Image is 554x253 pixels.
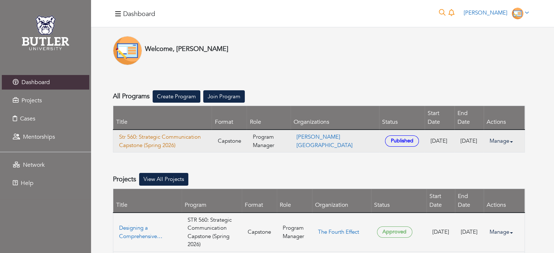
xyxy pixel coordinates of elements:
h4: Welcome, [PERSON_NAME] [145,45,228,53]
th: Format [242,189,277,213]
img: Educator-Icon-31d5a1e457ca3f5474c6b92ab10a5d5101c9f8fbafba7b88091835f1a8db102f.png [113,36,142,65]
span: Help [21,179,34,187]
th: Program [182,189,242,213]
th: Format [212,106,247,130]
a: View All Projects [139,173,188,186]
th: End Date [455,189,483,213]
a: Designing a Comprehensive Membership Marketing Strategy for The Fourth Effect [119,224,176,240]
a: Join Program [203,90,245,103]
th: Start Date [427,189,455,213]
a: The Fourth Effect [318,228,359,236]
span: Mentorships [23,133,55,141]
a: Network [2,158,89,172]
td: [DATE] [455,213,483,252]
a: [PERSON_NAME] [460,9,532,16]
a: [PERSON_NAME][GEOGRAPHIC_DATA] [296,133,353,149]
a: Help [2,176,89,190]
a: Mentorships [2,130,89,144]
td: STR 560: Strategic Communication Capstone (Spring 2026) [182,213,242,252]
th: End Date [455,106,484,130]
h4: Dashboard [123,10,155,18]
a: Projects [2,93,89,108]
th: Title [113,189,182,213]
th: Actions [484,106,525,130]
td: [DATE] [425,130,455,153]
th: Organization [312,189,371,213]
span: Network [23,161,45,169]
td: Capstone [212,130,247,153]
th: Role [247,106,291,130]
span: Cases [20,115,35,123]
a: Cases [2,111,89,126]
th: Organizations [291,106,379,130]
a: Manage [490,225,519,239]
a: Manage [490,134,519,148]
th: Role [277,189,312,213]
a: Dashboard [2,75,89,90]
td: [DATE] [427,213,455,252]
th: Actions [484,189,525,213]
img: Butler_logo.png [7,13,84,53]
th: Start Date [425,106,455,130]
th: Status [371,189,427,213]
td: [DATE] [455,130,484,153]
span: Dashboard [21,78,50,86]
td: Program Manager [247,130,291,153]
span: [PERSON_NAME] [464,9,507,16]
th: Title [113,106,212,130]
span: Projects [21,96,42,104]
span: Published [385,135,419,147]
a: Create Program [153,90,200,103]
a: Str 560: Strategic Communication Capstone (Spring 2026) [119,133,206,149]
h4: All Programs [113,92,150,100]
span: Approved [377,226,412,238]
h4: Projects [113,175,136,183]
td: Capstone [242,213,277,252]
img: Educator-Icon-31d5a1e457ca3f5474c6b92ab10a5d5101c9f8fbafba7b88091835f1a8db102f.png [512,8,523,19]
td: Program Manager [277,213,312,252]
th: Status [379,106,425,130]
